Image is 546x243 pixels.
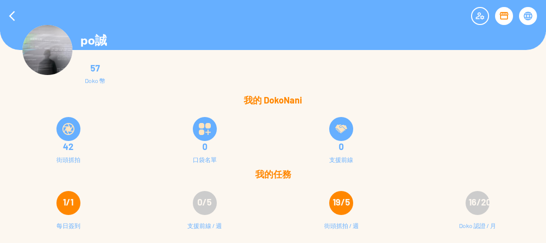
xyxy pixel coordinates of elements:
[197,196,212,207] span: 0/5
[56,156,80,163] div: 街頭抓拍
[142,141,267,151] div: 0
[329,156,353,163] div: 支援前線
[335,123,347,135] img: frontLineSupply.svg
[279,141,404,151] div: 0
[80,32,107,49] p: po誠
[85,77,105,84] div: Doko 幣
[85,63,105,73] div: 57
[193,156,217,163] div: 口袋名單
[333,196,350,207] span: 19/5
[187,221,222,241] div: 支援前線 / 週
[199,123,211,135] img: bucketListIcon.svg
[22,25,72,75] img: Visruth.jpg not found
[6,141,130,151] div: 42
[56,221,80,241] div: 每日簽到
[63,196,73,207] span: 1/1
[62,123,74,135] img: snapShot.svg
[469,196,491,207] span: 16/20
[324,221,359,241] div: 街頭抓拍 / 週
[459,221,496,241] div: Doko 認證 / 月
